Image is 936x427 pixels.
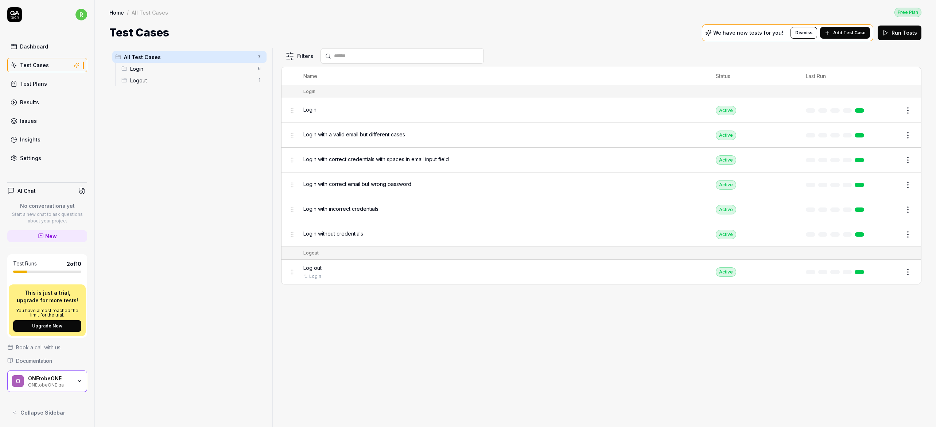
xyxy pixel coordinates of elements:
[28,381,72,387] div: ONEtobeONE qa
[296,67,708,85] th: Name
[130,65,253,73] span: Login
[716,131,736,140] div: Active
[67,260,81,268] span: 2 of 10
[7,114,87,128] a: Issues
[820,27,870,39] button: Add Test Case
[716,230,736,239] div: Active
[7,132,87,147] a: Insights
[303,205,378,213] span: Login with incorrect credentials
[20,117,37,125] div: Issues
[7,77,87,91] a: Test Plans
[7,95,87,109] a: Results
[119,63,267,74] div: Drag to reorderLogin6
[281,172,921,197] tr: Login with correct email but wrong passwordActive
[13,260,37,267] h5: Test Runs
[255,76,264,85] span: 1
[7,343,87,351] a: Book a call with us
[833,30,866,36] span: Add Test Case
[894,7,921,17] button: Free Plan
[75,7,87,22] button: r
[281,49,318,63] button: Filters
[716,180,736,190] div: Active
[303,180,411,188] span: Login with correct email but wrong password
[20,80,47,88] div: Test Plans
[708,67,799,85] th: Status
[7,151,87,165] a: Settings
[303,131,405,138] span: Login with a valid email but different cases
[716,205,736,214] div: Active
[13,320,81,332] button: Upgrade Now
[119,74,267,86] div: Drag to reorderLogout1
[255,64,264,73] span: 6
[309,273,321,280] a: Login
[799,67,874,85] th: Last Run
[255,53,264,61] span: 7
[75,9,87,20] span: r
[20,98,39,106] div: Results
[132,9,168,16] div: All Test Cases
[281,222,921,247] tr: Login without credentialsActive
[109,9,124,16] a: Home
[894,8,921,17] div: Free Plan
[7,202,87,210] p: No conversations yet
[303,106,316,113] span: Login
[716,106,736,115] div: Active
[127,9,129,16] div: /
[16,343,61,351] span: Book a call with us
[878,26,921,40] button: Run Tests
[281,197,921,222] tr: Login with incorrect credentialsActive
[281,260,921,284] tr: Log outLoginActive
[20,154,41,162] div: Settings
[7,230,87,242] a: New
[281,148,921,172] tr: Login with correct credentials with spaces in email input fieldActive
[7,39,87,54] a: Dashboard
[124,53,253,61] span: All Test Cases
[713,30,783,35] p: We have new tests for you!
[20,409,65,416] span: Collapse Sidebar
[303,230,363,237] span: Login without credentials
[13,289,81,304] p: This is just a trial, upgrade for more tests!
[28,375,72,382] div: ONEtobeONE
[16,357,52,365] span: Documentation
[13,308,81,317] p: You have almost reached the limit for the trial.
[303,264,322,272] span: Log out
[20,136,40,143] div: Insights
[791,27,817,39] button: Dismiss
[109,24,169,41] h1: Test Cases
[7,58,87,72] a: Test Cases
[7,370,87,392] button: OONEtobeONEONEtobeONE qa
[12,375,24,387] span: O
[303,250,319,256] div: Logout
[20,61,49,69] div: Test Cases
[45,232,57,240] span: New
[7,357,87,365] a: Documentation
[716,155,736,165] div: Active
[281,123,921,148] tr: Login with a valid email but different casesActive
[20,43,48,50] div: Dashboard
[7,211,87,224] p: Start a new chat to ask questions about your project
[7,405,87,420] button: Collapse Sidebar
[130,77,253,84] span: Logout
[281,98,921,123] tr: LoginActive
[303,155,449,163] span: Login with correct credentials with spaces in email input field
[18,187,36,195] h4: AI Chat
[303,88,315,95] div: Login
[716,267,736,277] div: Active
